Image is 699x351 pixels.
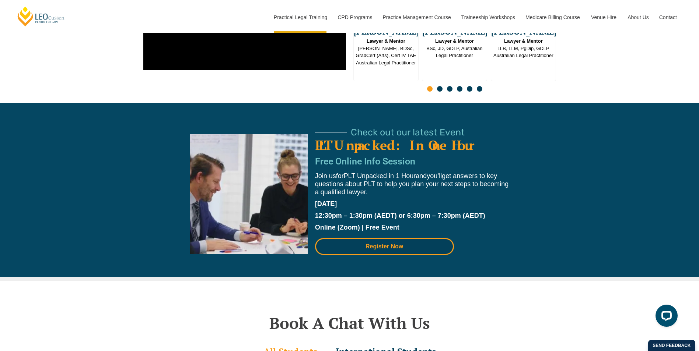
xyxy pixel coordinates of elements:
span: BSc, JD, GDLP, Australian Legal Practitioner [422,38,487,59]
span: PLT Unpacked in 1 Hour [344,172,416,180]
a: Register Now [315,238,454,255]
span: and [416,172,427,180]
a: About Us [622,1,654,33]
span: Go to slide 3 [447,86,452,92]
span: you’ [427,172,439,180]
a: Practice Management Course [377,1,456,33]
span: Register Now [366,244,403,249]
a: [PERSON_NAME] Centre for Law [17,6,66,27]
a: PLT Unpacked: In One Hour [315,136,472,154]
span: LLB, LLM, PgDip, GDLP Australian Legal Practitioner [491,38,556,59]
strong: Lawyer & Mentor [435,38,474,44]
a: Practical Legal Training [268,1,332,33]
iframe: LiveChat chat widget [650,302,681,333]
span: Go to slide 5 [467,86,472,92]
strong: Lawyer & Mentor [366,38,405,44]
span: for [336,172,344,180]
span: [PERSON_NAME], BDSc, GradCert (Arts), Cert IV TAE Australian Legal Practitioner [354,38,418,66]
span: Join us [315,172,336,180]
span: Go to slide 4 [457,86,462,92]
span: Go to slide 6 [477,86,482,92]
a: Venue Hire [586,1,622,33]
a: Free Online Info Session [315,156,415,167]
span: Go to slide 1 [427,86,433,92]
span: ll [439,172,442,180]
strong: Online (Zoom) | Free Event [315,224,399,231]
span: Go to slide 2 [437,86,443,92]
a: CPD Programs [332,1,377,33]
span: get answers to key questions about PLT to help you plan your next steps to becoming a qualified l... [315,172,509,196]
span: 12:30pm – 1:30pm (AEDT) or 6:30pm – 7:30pm (AEDT) [315,212,485,219]
a: Traineeship Workshops [456,1,520,33]
a: Contact [654,1,682,33]
h2: Book A Chat With Us [140,314,560,332]
strong: Lawyer & Mentor [504,38,543,44]
span: Check out our latest Event [351,128,465,137]
span: [DATE] [315,200,337,208]
a: Medicare Billing Course [520,1,586,33]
